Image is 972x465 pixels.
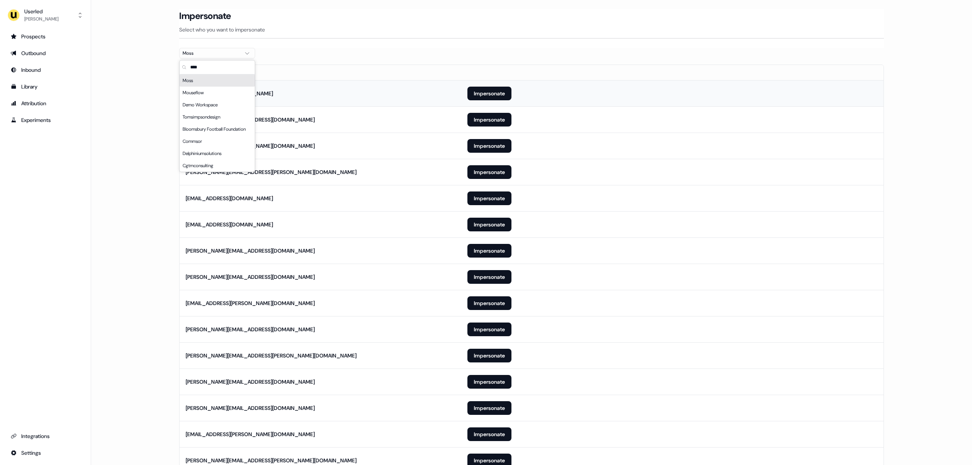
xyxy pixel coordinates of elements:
div: Attribution [11,100,80,107]
div: Integrations [11,432,80,440]
div: [EMAIL_ADDRESS][PERSON_NAME][DOMAIN_NAME] [186,299,315,307]
div: [EMAIL_ADDRESS][DOMAIN_NAME] [186,195,273,202]
button: Impersonate [467,244,511,258]
div: Userled [24,8,58,15]
button: Impersonate [467,349,511,362]
div: Tomsimpsondesign [180,111,255,123]
button: Impersonate [467,165,511,179]
button: Impersonate [467,270,511,284]
h3: Impersonate [179,10,231,22]
div: Suggestions [180,74,255,172]
div: Library [11,83,80,90]
a: Go to prospects [6,30,85,43]
div: Cgtmconsulting [180,160,255,172]
div: Inbound [11,66,80,74]
p: Select who you want to impersonate [179,26,884,33]
div: [PERSON_NAME][EMAIL_ADDRESS][DOMAIN_NAME] [186,273,315,281]
a: Go to experiments [6,114,85,126]
button: Impersonate [467,218,511,231]
a: Go to outbound experience [6,47,85,59]
button: Impersonate [467,401,511,415]
div: Outbound [11,49,80,57]
button: Impersonate [467,375,511,389]
button: Impersonate [467,323,511,336]
div: [PERSON_NAME][EMAIL_ADDRESS][PERSON_NAME][DOMAIN_NAME] [186,168,357,176]
button: Moss [179,48,255,59]
button: Impersonate [467,87,511,100]
button: Impersonate [467,296,511,310]
button: Userled[PERSON_NAME] [6,6,85,24]
div: [PERSON_NAME][EMAIL_ADDRESS][DOMAIN_NAME] [186,378,315,386]
div: Commsor [180,135,255,147]
div: Moss [180,74,255,87]
div: [EMAIL_ADDRESS][PERSON_NAME][DOMAIN_NAME] [186,430,315,438]
div: Mouseflow [180,87,255,99]
div: Prospects [11,33,80,40]
div: [PERSON_NAME][EMAIL_ADDRESS][DOMAIN_NAME] [186,326,315,333]
div: [PERSON_NAME][EMAIL_ADDRESS][PERSON_NAME][DOMAIN_NAME] [186,457,357,464]
div: Delphiniumsolutions [180,147,255,160]
div: [PERSON_NAME] [24,15,58,23]
a: Go to integrations [6,430,85,442]
div: Moss [183,49,240,57]
button: Impersonate [467,427,511,441]
a: Go to templates [6,81,85,93]
div: [EMAIL_ADDRESS][DOMAIN_NAME] [186,221,273,228]
div: Experiments [11,116,80,124]
div: [PERSON_NAME][EMAIL_ADDRESS][DOMAIN_NAME] [186,404,315,412]
button: Impersonate [467,191,511,205]
a: Go to Inbound [6,64,85,76]
button: Impersonate [467,113,511,127]
div: [PERSON_NAME][EMAIL_ADDRESS][DOMAIN_NAME] [186,247,315,255]
a: Go to integrations [6,447,85,459]
div: Settings [11,449,80,457]
div: [PERSON_NAME][EMAIL_ADDRESS][PERSON_NAME][DOMAIN_NAME] [186,352,357,359]
div: Bloomsbury Football Foundation [180,123,255,135]
button: Impersonate [467,139,511,153]
div: Demo Workspace [180,99,255,111]
th: Email [180,65,461,80]
a: Go to attribution [6,97,85,109]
